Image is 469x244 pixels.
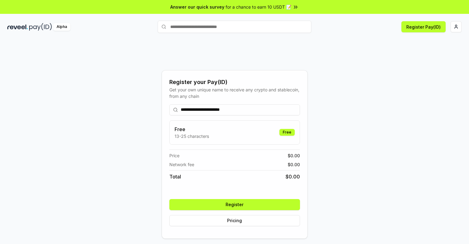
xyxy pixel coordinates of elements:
[175,126,209,133] h3: Free
[226,4,291,10] span: for a chance to earn 10 USDT 📝
[401,21,446,32] button: Register Pay(ID)
[169,152,179,159] span: Price
[288,161,300,168] span: $ 0.00
[169,199,300,210] button: Register
[279,129,295,136] div: Free
[169,215,300,226] button: Pricing
[29,23,52,31] img: pay_id
[169,173,181,180] span: Total
[169,78,300,86] div: Register your Pay(ID)
[175,133,209,139] p: 13-25 characters
[169,161,194,168] span: Network fee
[170,4,224,10] span: Answer our quick survey
[53,23,70,31] div: Alpha
[169,86,300,99] div: Get your own unique name to receive any crypto and stablecoin, from any chain
[288,152,300,159] span: $ 0.00
[286,173,300,180] span: $ 0.00
[7,23,28,31] img: reveel_dark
